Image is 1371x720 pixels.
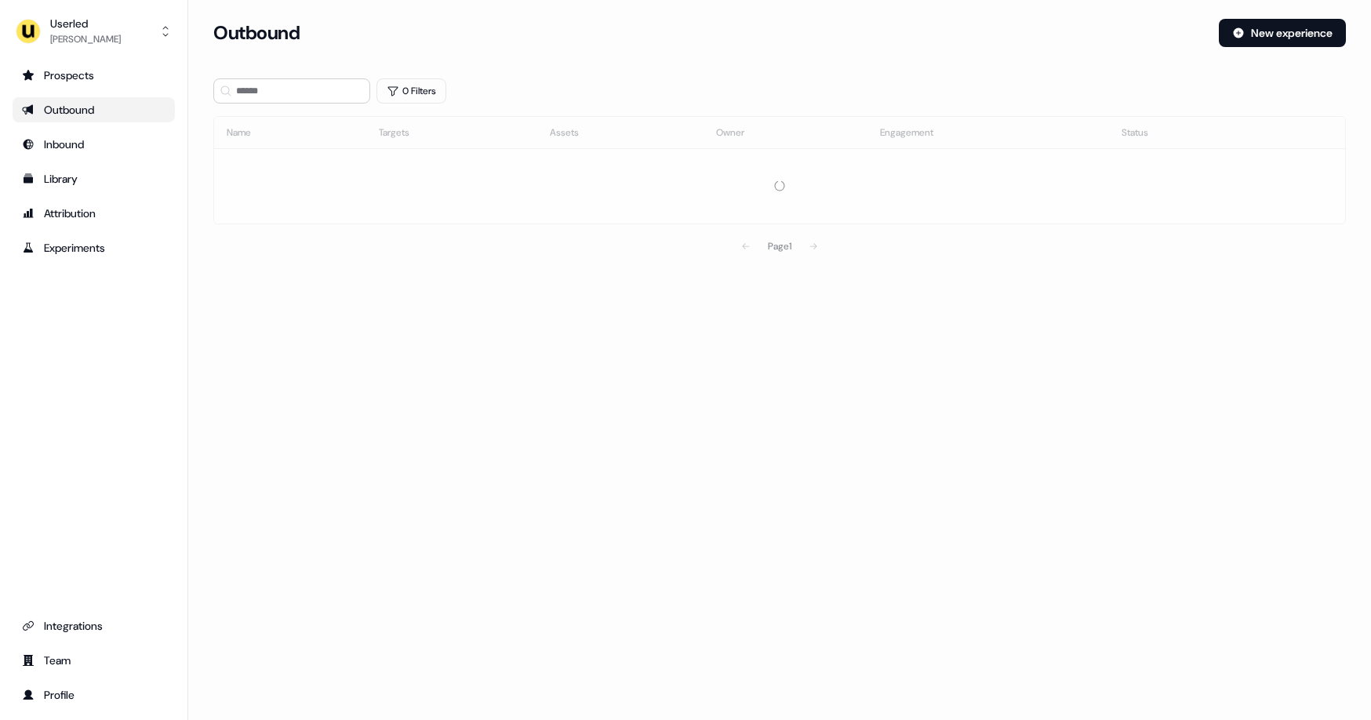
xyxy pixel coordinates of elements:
div: Library [22,171,165,187]
a: Go to outbound experience [13,97,175,122]
button: 0 Filters [376,78,446,104]
a: Go to prospects [13,63,175,88]
div: Attribution [22,205,165,221]
div: Userled [50,16,121,31]
div: Integrations [22,618,165,634]
button: Userled[PERSON_NAME] [13,13,175,50]
a: Go to templates [13,166,175,191]
div: Team [22,653,165,668]
div: Prospects [22,67,165,83]
a: Go to experiments [13,235,175,260]
a: Go to profile [13,682,175,707]
a: Go to attribution [13,201,175,226]
div: [PERSON_NAME] [50,31,121,47]
button: New experience [1219,19,1346,47]
div: Inbound [22,136,165,152]
div: Experiments [22,240,165,256]
div: Outbound [22,102,165,118]
a: Go to team [13,648,175,673]
a: Go to integrations [13,613,175,638]
h3: Outbound [213,21,300,45]
div: Profile [22,687,165,703]
a: Go to Inbound [13,132,175,157]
